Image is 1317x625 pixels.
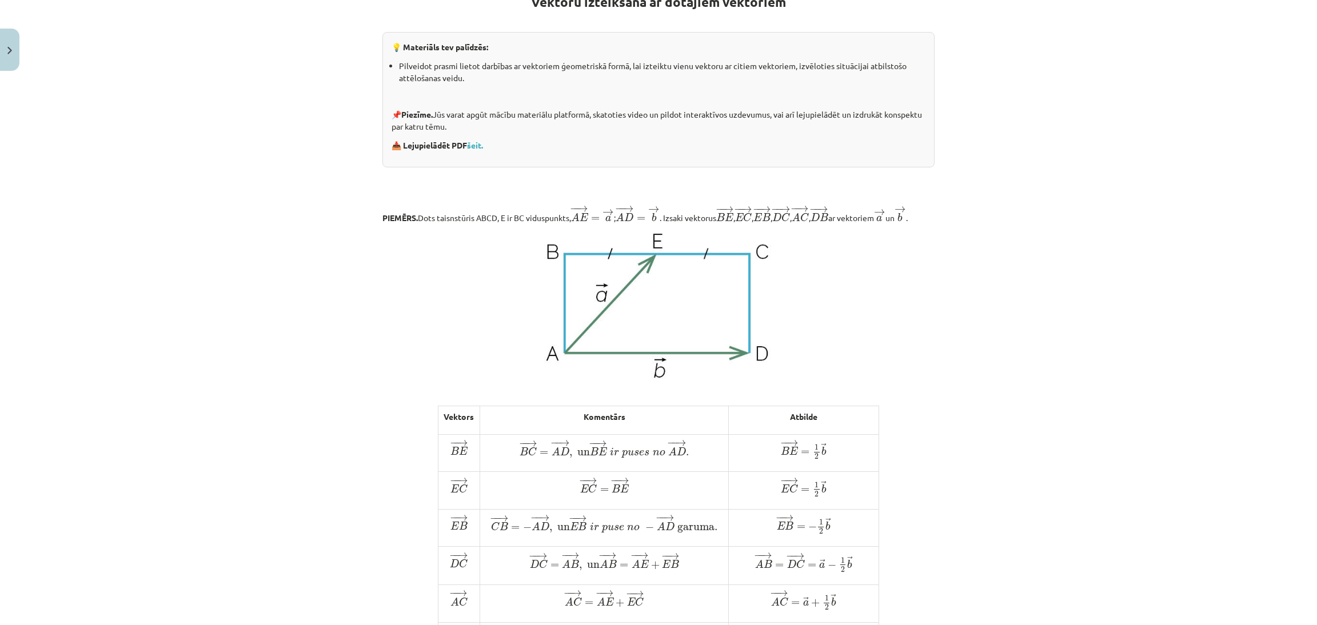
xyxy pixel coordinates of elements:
[450,597,459,606] span: A
[723,206,734,213] span: →
[771,597,780,606] span: A
[491,522,500,531] span: C
[450,477,458,483] span: −
[819,528,823,534] span: 2
[735,213,744,221] span: E
[876,216,882,222] span: a
[847,556,853,564] span: →
[534,515,536,521] span: −
[587,563,600,568] span: un
[626,591,634,597] span: −
[756,206,757,213] span: −
[596,440,607,447] span: →
[734,206,743,213] span: −
[605,598,614,606] span: E
[530,560,539,568] span: D
[602,590,614,596] span: →
[791,601,800,606] span: =
[815,454,819,459] span: 2
[528,447,537,456] span: C
[590,522,594,531] span: i
[781,213,790,222] span: C
[522,440,523,447] span: −
[755,559,764,568] span: A
[614,450,619,456] span: r
[841,567,845,572] span: 2
[382,205,935,225] p: Dots taisnstūris ABCD, E ir BC viduspunkts, ; . Izsaki vektorus , , , , , ar vektoriem un .
[815,444,819,450] span: 1
[456,590,468,596] span: →
[554,440,556,446] span: −
[668,447,677,455] span: A
[784,440,785,446] span: −
[785,522,793,530] span: B
[571,213,580,221] span: A
[570,206,578,212] span: −
[549,527,552,532] span: ,
[645,523,654,531] span: −
[598,552,607,558] span: −
[532,552,534,559] span: −
[558,440,570,446] span: →
[743,213,752,222] span: C
[530,515,539,521] span: −
[619,525,624,531] span: e
[392,109,925,133] p: 📌 Jūs varat apgūt mācību materiālu platformā, skatoties video un pildot interaktīvos uzdevumus, v...
[779,206,791,213] span: →
[511,526,520,530] span: =
[640,560,649,568] span: E
[686,452,689,456] span: .
[453,552,454,558] span: −
[874,209,885,215] span: →
[540,522,549,530] span: D
[663,515,675,521] span: →
[568,552,580,558] span: →
[620,484,629,492] span: E
[637,217,645,221] span: =
[500,522,508,530] span: B
[789,552,791,559] span: −
[777,522,785,530] span: E
[627,598,636,606] span: E
[584,411,625,422] b: Komentārs
[580,484,589,492] span: E
[667,440,676,446] span: −
[577,206,588,212] span: →
[634,552,635,558] span: −
[569,515,577,522] span: −
[561,552,570,558] span: −
[539,560,548,568] span: C
[776,515,784,521] span: −
[653,450,660,456] span: n
[577,450,590,456] span: un
[665,522,675,530] span: D
[779,515,780,521] span: −
[594,525,599,531] span: r
[560,447,569,455] span: D
[573,598,582,606] span: C
[628,450,634,456] span: u
[780,440,789,446] span: −
[813,206,815,213] span: −
[467,140,483,150] a: šeit.
[614,477,615,483] span: −
[803,600,809,606] span: a
[612,484,620,492] span: B
[668,552,680,559] span: →
[459,484,468,493] span: C
[610,447,614,456] span: i
[616,213,624,221] span: A
[811,599,820,607] span: +
[803,597,809,605] span: →
[585,601,593,606] span: =
[450,515,458,521] span: −
[811,213,820,221] span: D
[552,447,560,455] span: A
[562,559,570,568] span: A
[716,206,724,213] span: −
[820,559,825,567] span: →
[787,560,796,568] span: D
[808,523,817,531] span: −
[591,217,600,221] span: =
[567,590,568,596] span: −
